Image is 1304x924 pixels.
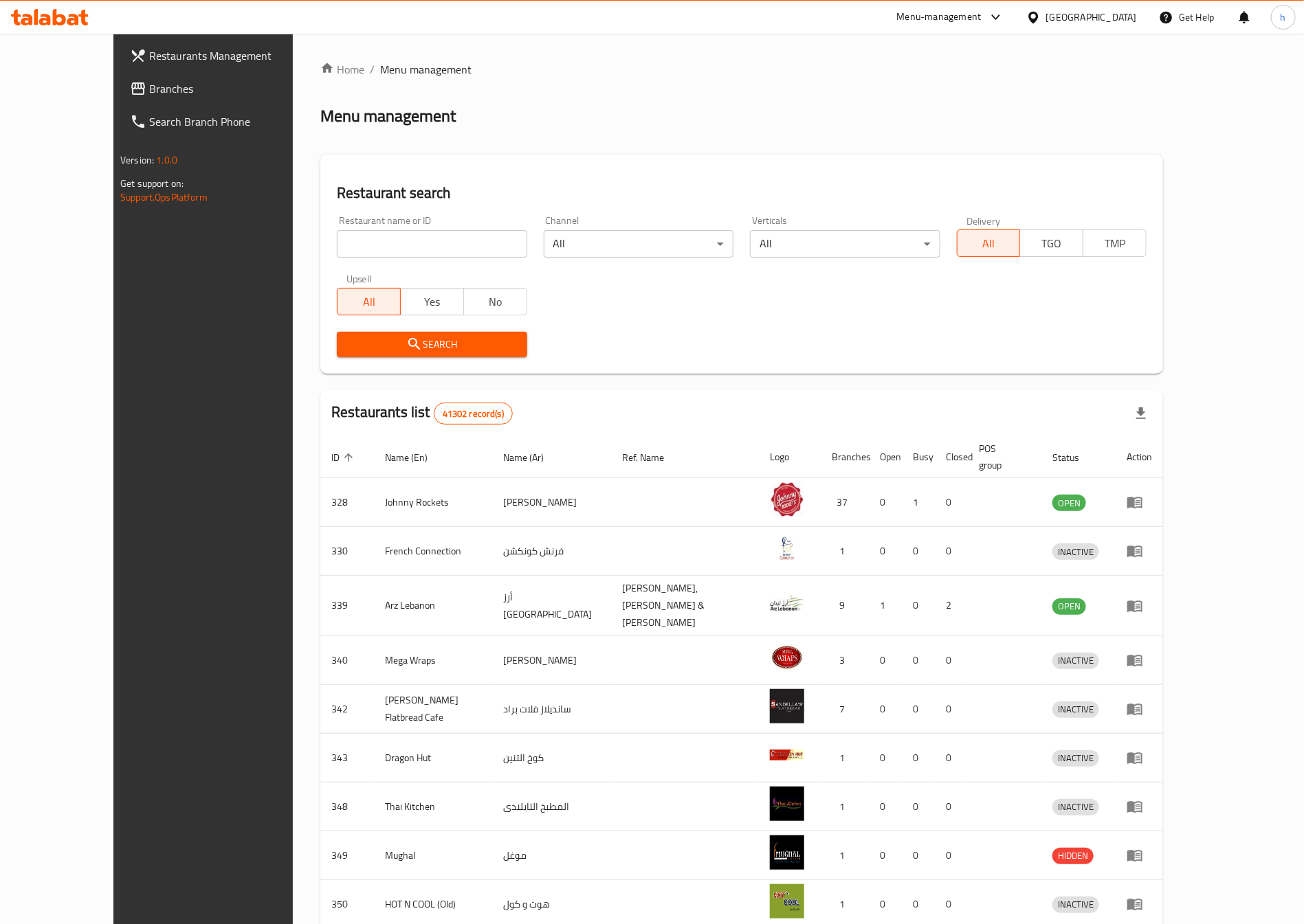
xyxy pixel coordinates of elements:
[869,782,902,831] td: 0
[1052,653,1099,668] span: INACTIVE
[492,527,612,576] td: فرنش كونكشن
[902,734,935,782] td: 0
[343,292,395,312] span: All
[1127,543,1152,559] div: Menu
[935,831,968,880] td: 0
[869,734,902,782] td: 0
[1083,229,1147,257] button: TMP
[770,835,804,870] img: Mughal
[821,478,869,527] td: 37
[346,274,372,284] label: Upsell
[374,527,492,576] td: French Connection
[966,216,1001,225] label: Delivery
[897,9,982,25] div: Menu-management
[623,449,683,466] span: Ref. Name
[492,636,612,685] td: [PERSON_NAME]
[1127,494,1152,510] div: Menu
[331,402,513,425] h2: Restaurants list
[770,482,804,517] img: Johnny Rockets
[119,39,331,72] a: Restaurants Management
[320,685,374,734] td: 342
[821,436,869,478] th: Branches
[1116,436,1163,478] th: Action
[869,831,902,880] td: 0
[902,576,935,636] td: 0
[1281,10,1286,25] span: h
[1052,799,1099,815] div: INACTIVE
[770,586,804,620] img: Arz Lebanon
[869,478,902,527] td: 0
[492,734,612,782] td: كوخ التنين
[935,782,968,831] td: 0
[770,640,804,675] img: Mega Wraps
[1052,701,1099,717] span: INACTIVE
[821,685,869,734] td: 7
[1127,750,1152,766] div: Menu
[337,183,1147,203] h2: Restaurant search
[1052,750,1099,766] span: INACTIVE
[149,80,320,97] span: Branches
[374,734,492,782] td: Dragon Hut
[434,403,513,425] div: Total records count
[492,685,612,734] td: سانديلاز فلات براد
[156,151,177,169] span: 1.0.0
[348,336,516,353] span: Search
[821,636,869,685] td: 3
[120,174,184,192] span: Get support on:
[935,685,968,734] td: 0
[320,478,374,527] td: 328
[963,234,1015,253] span: All
[821,527,869,576] td: 1
[380,61,472,78] span: Menu management
[935,527,968,576] td: 0
[320,831,374,880] td: 349
[337,332,527,357] button: Search
[902,436,935,478] th: Busy
[935,436,968,478] th: Closed
[1127,598,1152,614] div: Menu
[869,685,902,734] td: 0
[120,151,154,169] span: Version:
[935,478,968,527] td: 0
[320,576,374,636] td: 339
[1052,848,1094,864] span: HIDDEN
[492,831,612,880] td: موغل
[434,407,512,420] span: 41302 record(s)
[750,230,940,258] div: All
[1127,798,1152,815] div: Menu
[902,685,935,734] td: 0
[320,734,374,782] td: 343
[400,288,464,315] button: Yes
[463,288,527,315] button: No
[337,230,527,258] input: Search for restaurant name or ID..
[492,782,612,831] td: المطبخ التايلندى
[902,478,935,527] td: 1
[1127,896,1152,912] div: Menu
[320,105,456,127] h2: Menu management
[119,105,331,138] a: Search Branch Phone
[370,61,375,78] li: /
[374,782,492,831] td: Thai Kitchen
[320,527,374,576] td: 330
[337,288,401,315] button: All
[503,449,562,466] span: Name (Ar)
[1019,229,1083,257] button: TGO
[902,831,935,880] td: 0
[1052,598,1086,615] div: OPEN
[1052,544,1099,560] span: INACTIVE
[869,576,902,636] td: 1
[320,61,364,78] a: Home
[120,188,208,206] a: Support.OpsPlatform
[374,576,492,636] td: Arz Lebanon
[406,292,458,312] span: Yes
[149,113,320,130] span: Search Branch Phone
[821,782,869,831] td: 1
[320,636,374,685] td: 340
[770,787,804,821] img: Thai Kitchen
[869,636,902,685] td: 0
[935,636,968,685] td: 0
[759,436,821,478] th: Logo
[902,527,935,576] td: 0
